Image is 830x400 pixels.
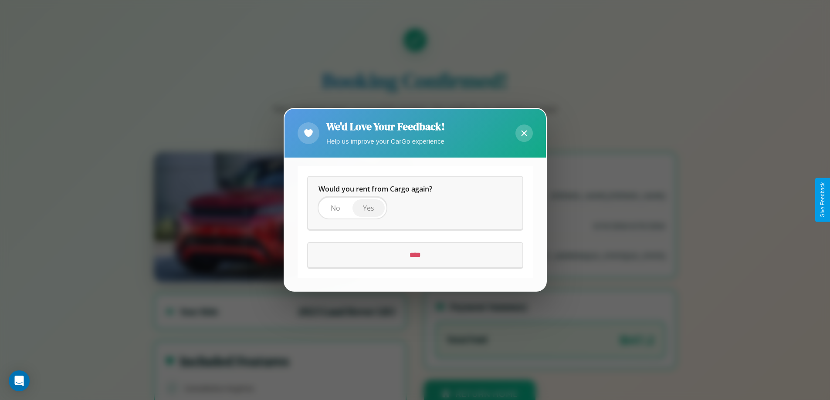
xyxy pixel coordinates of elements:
div: Open Intercom Messenger [9,370,30,391]
h2: We'd Love Your Feedback! [326,119,445,134]
div: Give Feedback [820,182,826,218]
span: No [331,204,340,213]
span: Yes [363,204,374,213]
p: Help us improve your CarGo experience [326,135,445,147]
span: Would you rent from Cargo again? [318,185,432,194]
